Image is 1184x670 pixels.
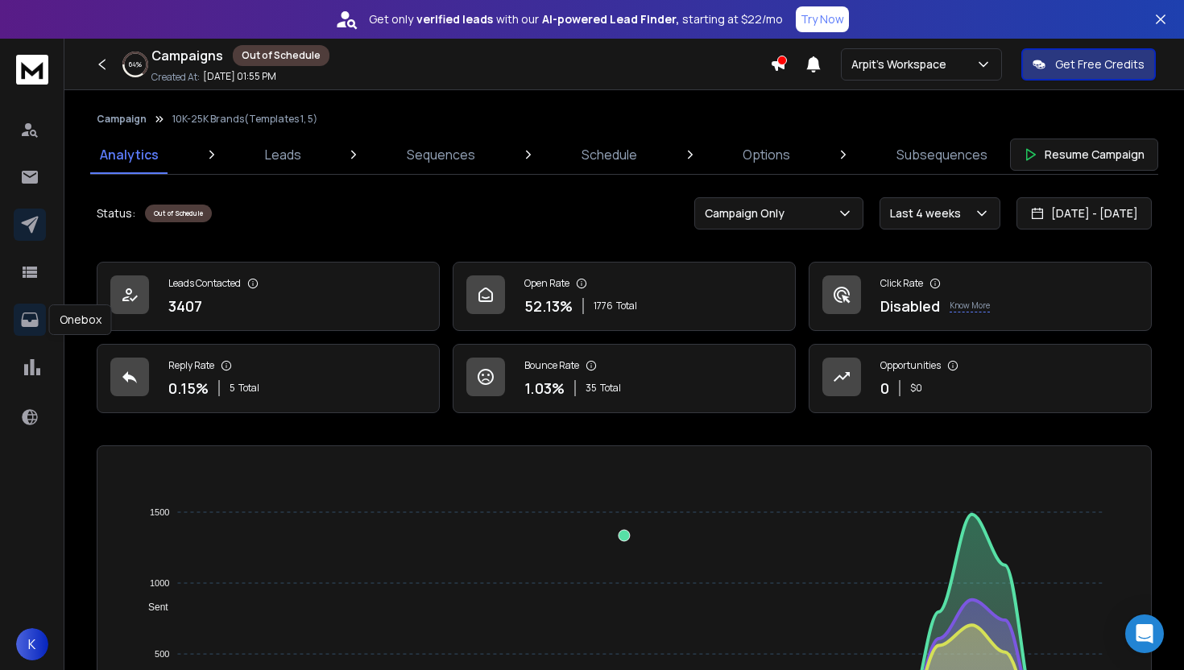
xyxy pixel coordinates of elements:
[155,649,169,659] tspan: 500
[796,6,849,32] button: Try Now
[600,382,621,395] span: Total
[100,145,159,164] p: Analytics
[524,377,565,399] p: 1.03 %
[97,113,147,126] button: Campaign
[453,344,796,413] a: Bounce Rate1.03%35Total
[168,359,214,372] p: Reply Rate
[416,11,493,27] strong: verified leads
[230,382,235,395] span: 5
[172,113,317,126] p: 10K-25K Brands(Templates 1, 5)
[407,145,475,164] p: Sequences
[572,135,647,174] a: Schedule
[1125,614,1164,653] div: Open Intercom Messenger
[90,135,168,174] a: Analytics
[145,205,212,222] div: Out of Schedule
[168,295,202,317] p: 3407
[150,578,169,588] tspan: 1000
[150,507,169,517] tspan: 1500
[705,205,791,221] p: Campaign Only
[1010,139,1158,171] button: Resume Campaign
[233,45,329,66] div: Out of Schedule
[453,262,796,331] a: Open Rate52.13%1776Total
[880,277,923,290] p: Click Rate
[851,56,953,72] p: Arpit's Workspace
[129,60,142,69] p: 64 %
[809,262,1152,331] a: Click RateDisabledKnow More
[203,70,276,83] p: [DATE] 01:55 PM
[542,11,679,27] strong: AI-powered Lead Finder,
[16,628,48,660] button: K
[238,382,259,395] span: Total
[1055,56,1145,72] p: Get Free Credits
[97,205,135,221] p: Status:
[616,300,637,312] span: Total
[582,145,637,164] p: Schedule
[1016,197,1152,230] button: [DATE] - [DATE]
[524,295,573,317] p: 52.13 %
[880,295,940,317] p: Disabled
[809,344,1152,413] a: Opportunities0$0
[97,344,440,413] a: Reply Rate0.15%5Total
[896,145,987,164] p: Subsequences
[801,11,844,27] p: Try Now
[397,135,485,174] a: Sequences
[151,46,223,65] h1: Campaigns
[524,277,569,290] p: Open Rate
[586,382,597,395] span: 35
[950,300,990,312] p: Know More
[97,262,440,331] a: Leads Contacted3407
[594,300,613,312] span: 1776
[265,145,301,164] p: Leads
[743,145,790,164] p: Options
[733,135,800,174] a: Options
[910,382,922,395] p: $ 0
[255,135,311,174] a: Leads
[168,377,209,399] p: 0.15 %
[880,377,889,399] p: 0
[880,359,941,372] p: Opportunities
[1021,48,1156,81] button: Get Free Credits
[16,55,48,85] img: logo
[151,71,200,84] p: Created At:
[890,205,967,221] p: Last 4 weeks
[49,304,112,335] div: Onebox
[136,602,168,613] span: Sent
[168,277,241,290] p: Leads Contacted
[369,11,783,27] p: Get only with our starting at $22/mo
[524,359,579,372] p: Bounce Rate
[887,135,997,174] a: Subsequences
